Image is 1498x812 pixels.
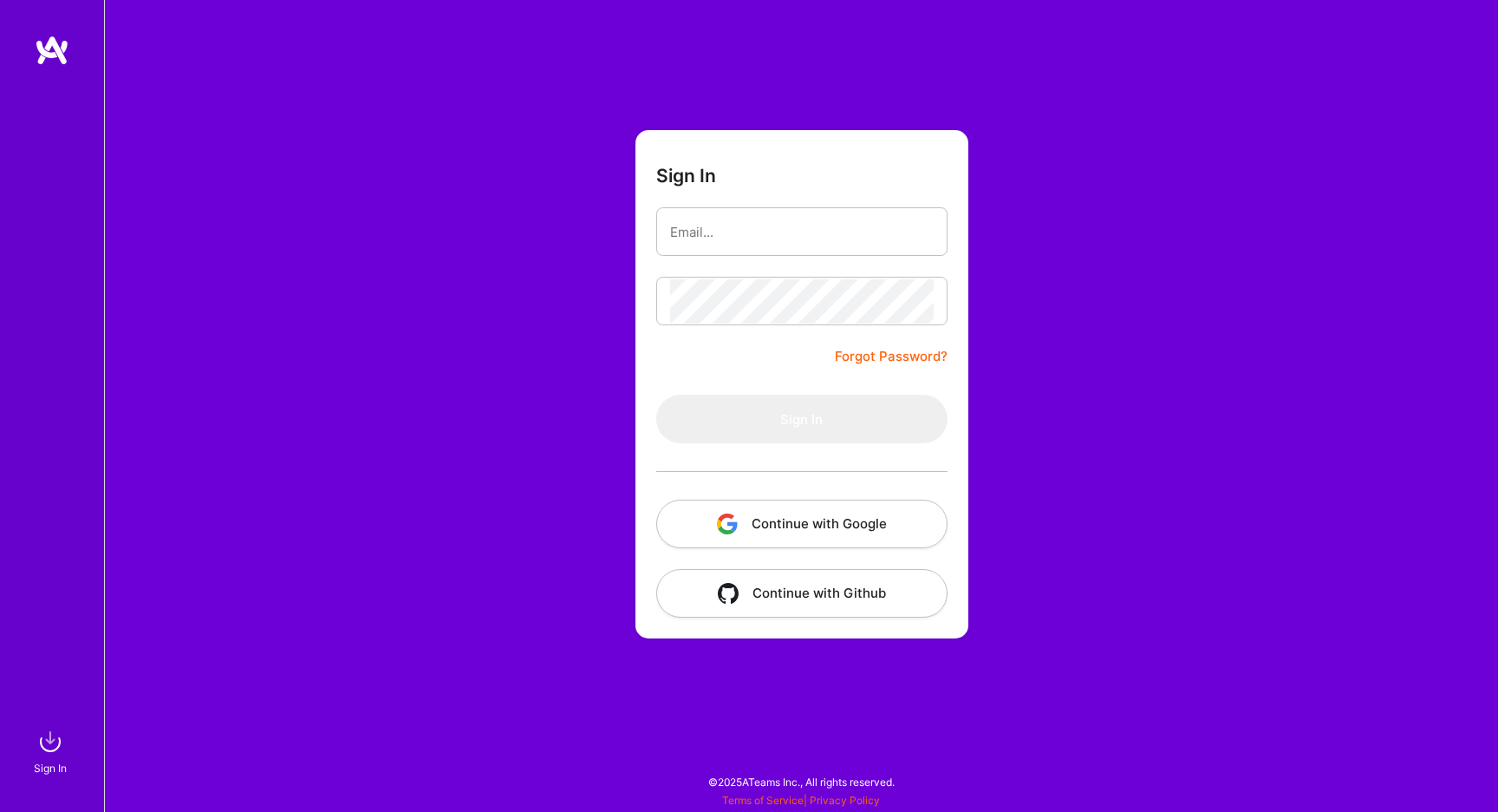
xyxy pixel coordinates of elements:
[718,583,739,604] img: icon
[722,794,804,807] a: Terms of Service
[33,724,68,759] img: sign in
[835,346,948,367] a: Forgot Password?
[656,395,948,443] button: Sign In
[34,759,67,777] div: Sign In
[35,35,69,66] img: logo
[717,514,738,534] img: icon
[656,165,716,187] h3: Sign In
[104,760,1498,803] div: © 2025 ATeams Inc., All rights reserved.
[656,569,948,618] button: Continue with Github
[670,210,934,254] input: Email...
[722,794,880,807] span: |
[36,724,68,777] a: sign inSign In
[810,794,880,807] a: Privacy Policy
[656,500,948,548] button: Continue with Google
